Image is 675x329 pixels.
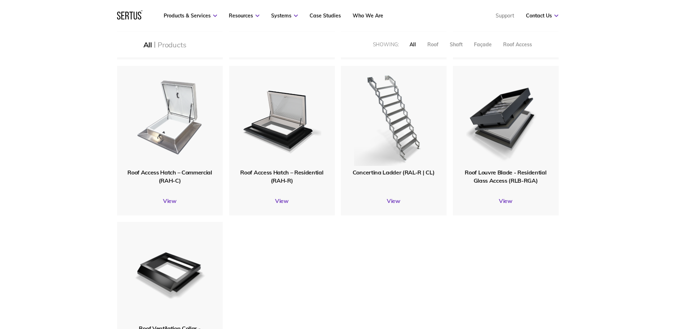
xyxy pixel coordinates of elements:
span: Roof Louvre Blade - Residential Glass Access (RLB-RGA) [465,169,546,184]
a: Support [496,12,514,19]
a: View [229,197,335,204]
a: View [453,197,559,204]
a: Case Studies [310,12,341,19]
a: Products & Services [164,12,217,19]
span: Roof Access Hatch – Residential (RAH-R) [240,169,323,184]
a: Who We Are [353,12,383,19]
div: Roof Access [503,41,532,48]
a: Contact Us [526,12,558,19]
a: View [341,197,447,204]
a: View [117,197,223,204]
a: Resources [229,12,259,19]
div: Products [158,40,186,49]
div: Shaft [450,41,463,48]
div: All [143,40,152,49]
span: Roof Access Hatch – Commercial (RAH-C) [127,169,212,184]
a: Systems [271,12,298,19]
span: Concertina Ladder (RAL-R | CL) [353,169,434,176]
div: Façade [474,41,492,48]
div: Roof [427,41,438,48]
div: Showing: [373,41,399,48]
div: All [410,41,416,48]
iframe: Chat Widget [547,246,675,329]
